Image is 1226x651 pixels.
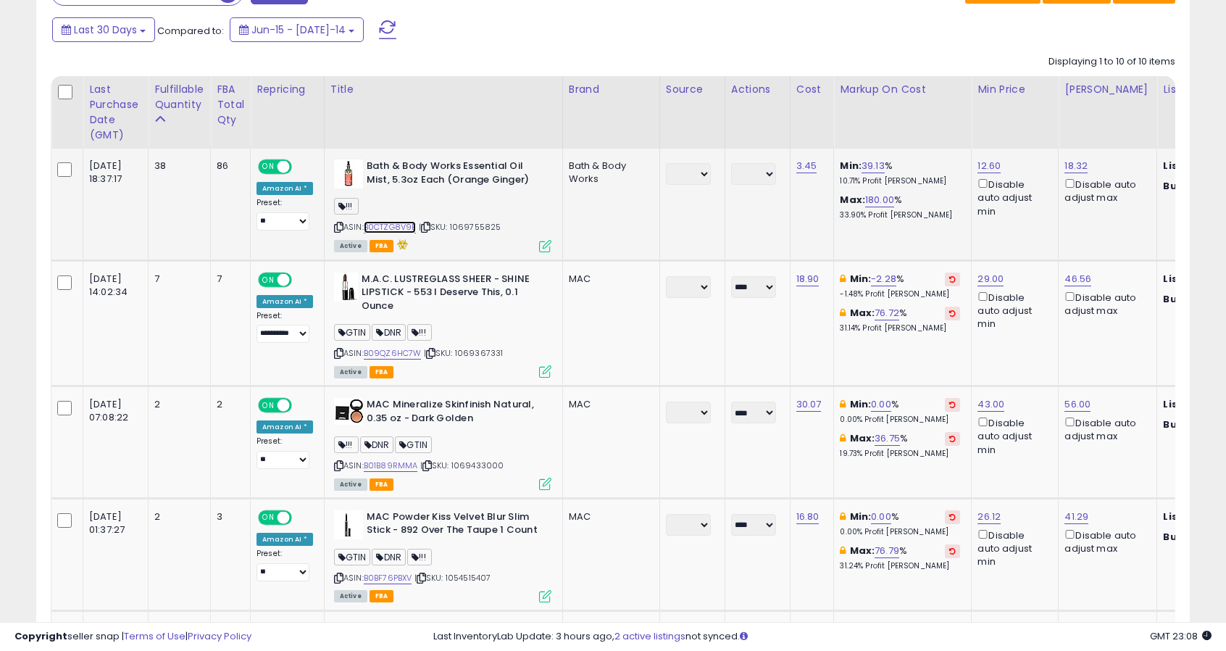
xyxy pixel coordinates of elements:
[850,544,875,557] b: Max:
[217,398,239,411] div: 2
[850,272,872,286] b: Min:
[840,176,960,186] p: 10.71% Profit [PERSON_NAME]
[257,436,313,469] div: Preset:
[290,399,313,412] span: OFF
[977,272,1004,286] a: 29.00
[569,398,649,411] div: MAC
[364,221,417,233] a: B0CTZG8V9B
[840,527,960,537] p: 0.00% Profit [PERSON_NAME]
[52,17,155,42] button: Last 30 Days
[393,239,409,249] i: hazardous material
[334,590,367,602] span: All listings currently available for purchase on Amazon
[334,478,367,491] span: All listings currently available for purchase on Amazon
[840,82,965,97] div: Markup on Cost
[1064,510,1088,524] a: 41.29
[334,159,363,188] img: 31URbrDhnWL._SL40_.jpg
[257,549,313,581] div: Preset:
[89,398,137,424] div: [DATE] 07:08:22
[419,221,501,233] span: | SKU: 1069755825
[569,510,649,523] div: MAC
[230,17,364,42] button: Jun-15 - [DATE]-14
[217,159,239,173] div: 86
[334,366,367,378] span: All listings currently available for purchase on Amazon
[569,82,654,97] div: Brand
[290,161,313,173] span: OFF
[259,511,278,523] span: ON
[977,176,1047,218] div: Disable auto adjust min
[257,198,313,231] div: Preset:
[871,272,896,286] a: -2.28
[840,159,862,173] b: Min:
[370,366,394,378] span: FBA
[796,397,822,412] a: 30.07
[257,533,313,546] div: Amazon AI *
[433,630,1212,644] div: Last InventoryLab Update: 3 hours ago, not synced.
[154,510,199,523] div: 2
[840,193,865,207] b: Max:
[334,273,551,376] div: ASIN:
[659,76,725,149] th: CSV column name: cust_attr_1_Source
[840,510,960,537] div: %
[259,399,278,412] span: ON
[796,82,828,97] div: Cost
[725,76,790,149] th: CSV column name: cust_attr_2_Actions
[334,510,551,601] div: ASIN:
[796,510,820,524] a: 16.80
[1064,272,1091,286] a: 46.56
[666,82,719,97] div: Source
[1064,527,1146,555] div: Disable auto adjust max
[1064,176,1146,204] div: Disable auto adjust max
[977,159,1001,173] a: 12.60
[251,22,346,37] span: Jun-15 - [DATE]-14
[840,432,960,459] div: %
[840,561,960,571] p: 31.24% Profit [PERSON_NAME]
[257,182,313,195] div: Amazon AI *
[89,510,137,536] div: [DATE] 01:37:27
[414,572,491,584] span: | SKU: 1054515407
[840,323,960,333] p: 31.14% Profit [PERSON_NAME]
[850,306,875,320] b: Max:
[154,159,199,173] div: 38
[74,22,137,37] span: Last 30 Days
[1064,159,1088,173] a: 18.32
[840,194,960,220] div: %
[334,198,359,215] span: !!!
[330,82,556,97] div: Title
[977,527,1047,569] div: Disable auto adjust min
[850,397,872,411] b: Min:
[372,324,406,341] span: DNR
[875,306,899,320] a: 76.72
[257,311,313,344] div: Preset:
[89,273,137,299] div: [DATE] 14:02:34
[614,629,685,643] a: 2 active listings
[154,82,204,112] div: Fulfillable Quantity
[89,159,137,186] div: [DATE] 18:37:17
[420,460,504,471] span: | SKU: 1069433000
[334,273,358,302] img: 31X+-v3V6-L._SL40_.jpg
[334,549,371,565] span: GTIN
[334,324,371,341] span: GTIN
[364,347,422,360] a: B09QZ6HC7W
[290,273,313,286] span: OFF
[977,289,1047,331] div: Disable auto adjust min
[217,273,239,286] div: 7
[840,415,960,425] p: 0.00% Profit [PERSON_NAME]
[257,295,313,308] div: Amazon AI *
[217,82,244,128] div: FBA Total Qty
[1064,82,1151,97] div: [PERSON_NAME]
[334,436,359,453] span: !!!
[14,629,67,643] strong: Copyright
[334,240,367,252] span: All listings currently available for purchase on Amazon
[14,630,251,644] div: seller snap | |
[362,273,538,317] b: M.A.C. LUSTREGLASS SHEER - SHINE LIPSTICK - 553 I Deserve This, 0.1 Ounce
[569,273,649,286] div: MAC
[188,629,251,643] a: Privacy Policy
[259,273,278,286] span: ON
[1048,55,1175,69] div: Displaying 1 to 10 of 10 items
[154,398,199,411] div: 2
[259,161,278,173] span: ON
[840,273,960,299] div: %
[862,159,885,173] a: 39.13
[370,240,394,252] span: FBA
[290,511,313,523] span: OFF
